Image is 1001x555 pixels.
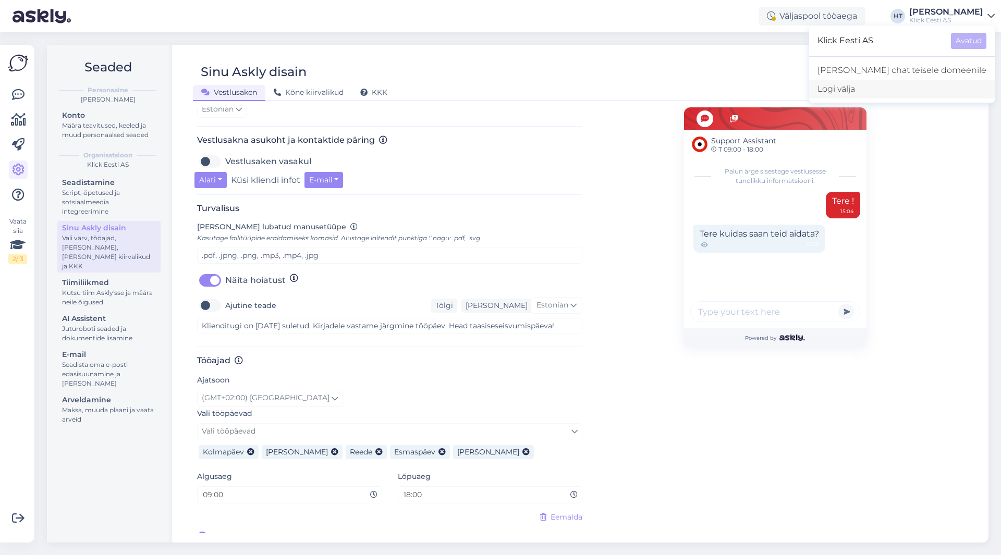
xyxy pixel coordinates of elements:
[57,176,161,218] a: SeadistamineScript, õpetused ja sotsiaalmeedia integreerimine
[350,447,372,457] span: Reede
[201,88,257,97] span: Vestlusaken
[55,95,161,104] div: [PERSON_NAME]
[88,85,128,95] b: Personaalne
[201,62,307,82] div: Sinu Askly disain
[225,272,286,289] label: Näita hoiatust
[360,88,387,97] span: KKK
[83,151,132,160] b: Organisatsioon
[745,334,805,342] span: Powered by
[890,9,905,23] div: HT
[212,531,284,544] span: [PERSON_NAME]
[806,240,819,250] span: 15:05
[57,393,161,426] a: ArveldamineMaksa, muuda plaani ja vaata arveid
[197,203,582,213] h3: Turvalisus
[817,33,943,49] span: Klick Eesti AS
[197,471,232,482] label: Algusaeg
[57,108,161,141] a: KontoMäära teavitused, keeled ja muud personaalsed seaded
[840,207,854,215] div: 15:04
[62,313,156,324] div: AI Assistent
[826,192,860,218] div: Tere !
[62,110,156,121] div: Konto
[909,8,983,16] div: [PERSON_NAME]
[779,335,805,341] img: Askly
[711,146,776,153] span: T 09:00 - 18:00
[62,405,156,424] div: Maksa, muuda plaani ja vaata arveid
[202,104,234,115] span: Estonian
[691,136,708,153] img: Support
[62,288,156,307] div: Kutsu tiim Askly'sse ja määra neile õigused
[394,447,435,457] span: Esmaspäev
[197,375,230,386] label: Ajatsoon
[197,222,346,231] span: [PERSON_NAME] lubatud manusetüüpe
[197,234,480,242] span: Kasutage failitüüpide eraldamiseks komasid. Alustage laitendit punktiga '.' nagu: .pdf, .svg
[57,348,161,390] a: E-mailSeadista oma e-posti edasisuunamine ja [PERSON_NAME]
[197,423,582,439] a: Vali tööpäevad
[197,318,582,334] textarea: Klienditugi on [DATE] suletud. Kirjadele vastame järgmine tööpäev. Head taasiseseisvumispäeva!
[809,80,995,98] div: Logi välja
[225,297,276,314] label: Ajutine teade
[398,471,431,482] label: Lõpuaeg
[274,88,344,97] span: Kõne kiirvalikud
[62,223,156,233] div: Sinu Askly disain
[197,390,343,406] a: (GMT+02:00) [GEOGRAPHIC_DATA]
[909,16,983,24] div: Klick Eesti AS
[231,172,300,188] label: Küsi kliendi infot
[197,101,247,118] a: Estonian
[57,312,161,344] a: AI AssistentJuturoboti seaded ja dokumentide lisamine
[431,299,457,313] div: Tõlgi
[8,53,28,73] img: Askly Logo
[202,426,255,436] span: Vali tööpäevad
[203,447,244,457] span: Kolmapäev
[461,300,528,311] div: [PERSON_NAME]
[8,217,27,264] div: Vaata siia
[197,408,252,419] label: Vali tööpäevad
[62,394,156,405] div: Arveldamine
[62,121,156,140] div: Määra teavitused, keeled ja muud personaalsed seaded
[202,392,329,404] span: (GMT+02:00) [GEOGRAPHIC_DATA]
[951,33,986,49] button: Avatud
[194,172,227,188] button: Alati
[690,301,860,322] input: Type your text here
[759,7,865,26] div: Väljaspool tööaega
[536,300,568,311] span: Estonian
[62,277,156,288] div: Tiimiliikmed
[197,355,582,365] h3: Tööajad
[62,233,156,271] div: Vali värv, tööajad, [PERSON_NAME], [PERSON_NAME] kiirvalikud ja KKK
[715,167,834,186] span: Palun ärge sisestage vestlusesse tundlikku informatsiooni.
[693,225,825,253] div: Tere kuidas saan teid aidata?
[711,135,776,146] span: Support Assistant
[551,512,582,523] span: Eemalda
[57,221,161,273] a: Sinu Askly disainVali värv, tööajad, [PERSON_NAME], [PERSON_NAME] kiirvalikud ja KKK
[197,135,582,145] h3: Vestlusakna asukoht ja kontaktide päring
[304,172,344,188] button: E-mail
[62,188,156,216] div: Script, õpetused ja sotsiaalmeedia integreerimine
[266,447,328,457] span: [PERSON_NAME]
[62,324,156,343] div: Juturoboti seaded ja dokumentide lisamine
[909,8,995,24] a: [PERSON_NAME]Klick Eesti AS
[457,447,519,457] span: [PERSON_NAME]
[62,360,156,388] div: Seadista oma e-posti edasisuunamine ja [PERSON_NAME]
[197,248,582,264] input: .pdf, .csv
[62,177,156,188] div: Seadistamine
[55,57,161,77] h2: Seaded
[225,153,311,170] label: Vestlusaken vasakul
[57,276,161,309] a: TiimiliikmedKutsu tiim Askly'sse ja määra neile õigused
[55,160,161,169] div: Klick Eesti AS
[62,349,156,360] div: E-mail
[809,61,995,80] a: [PERSON_NAME] chat teisele domeenile
[8,254,27,264] div: 2 / 3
